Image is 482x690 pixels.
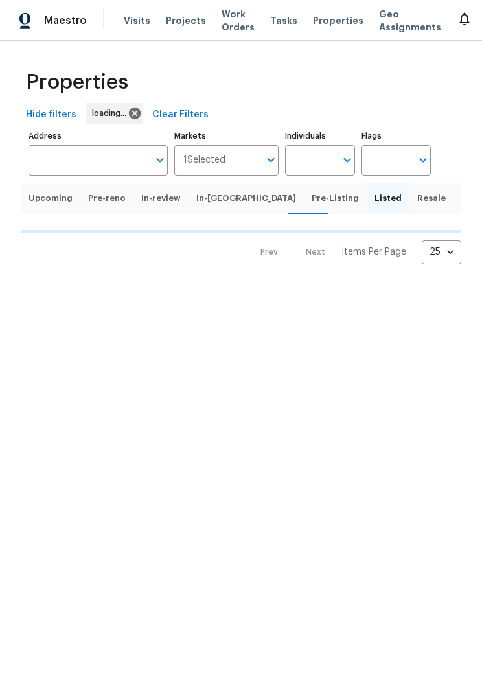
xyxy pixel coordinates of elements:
[86,103,143,124] div: loading...
[141,191,181,205] span: In-review
[248,240,461,264] nav: Pagination Navigation
[313,14,363,27] span: Properties
[414,151,432,169] button: Open
[285,132,354,140] label: Individuals
[312,191,359,205] span: Pre-Listing
[183,155,225,166] span: 1 Selected
[124,14,150,27] span: Visits
[26,107,76,123] span: Hide filters
[379,8,441,34] span: Geo Assignments
[196,191,296,205] span: In-[GEOGRAPHIC_DATA]
[29,132,168,140] label: Address
[151,151,169,169] button: Open
[341,246,406,259] p: Items Per Page
[361,132,431,140] label: Flags
[21,103,82,127] button: Hide filters
[29,191,73,205] span: Upcoming
[374,191,402,205] span: Listed
[152,107,209,123] span: Clear Filters
[166,14,206,27] span: Projects
[422,235,461,269] div: 25
[26,76,128,89] span: Properties
[262,151,280,169] button: Open
[417,191,446,205] span: Resale
[270,16,297,25] span: Tasks
[88,191,126,205] span: Pre-reno
[338,151,356,169] button: Open
[92,107,132,120] span: loading...
[222,8,255,34] span: Work Orders
[44,14,87,27] span: Maestro
[147,103,214,127] button: Clear Filters
[174,132,279,140] label: Markets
